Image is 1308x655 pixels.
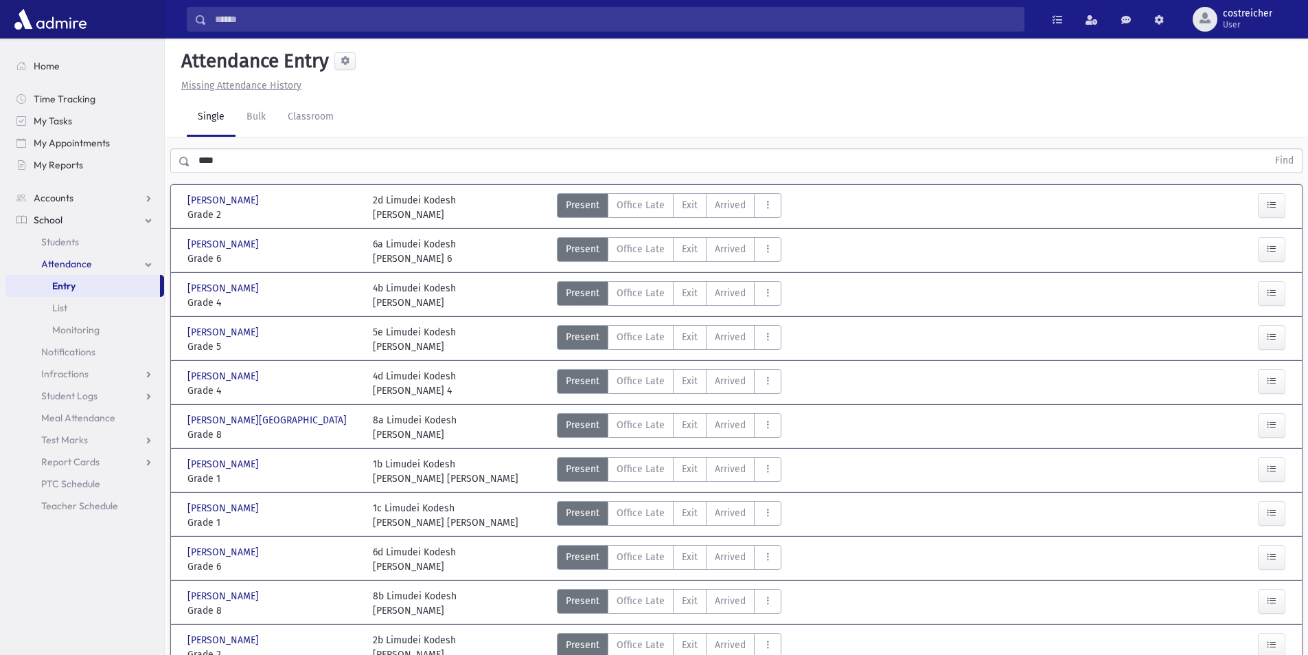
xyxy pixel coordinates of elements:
span: Present [566,198,599,212]
span: My Tasks [34,115,72,127]
span: Present [566,594,599,608]
span: Present [566,418,599,432]
span: Infractions [41,368,89,380]
div: AttTypes [557,325,781,354]
div: 6d Limudei Kodesh [PERSON_NAME] [373,545,456,574]
a: Time Tracking [5,88,164,110]
span: Grade 5 [187,340,359,354]
span: Present [566,550,599,564]
a: Accounts [5,187,164,209]
a: Home [5,55,164,77]
div: AttTypes [557,281,781,310]
a: Report Cards [5,451,164,473]
span: Present [566,374,599,388]
span: My Appointments [34,137,110,149]
span: Arrived [715,550,746,564]
input: Search [207,7,1024,32]
span: [PERSON_NAME] [187,237,262,252]
span: Arrived [715,374,746,388]
div: 5e Limudei Kodesh [PERSON_NAME] [373,325,456,354]
span: Attendance [41,258,92,270]
a: Missing Attendance History [176,80,301,91]
span: Exit [682,286,698,300]
div: AttTypes [557,589,781,618]
span: Grade 4 [187,384,359,398]
img: AdmirePro [11,5,90,33]
span: Office Late [617,374,665,388]
span: Present [566,638,599,652]
span: Meal Attendance [41,412,115,424]
a: PTC Schedule [5,473,164,495]
span: Exit [682,374,698,388]
div: 6a Limudei Kodesh [PERSON_NAME] 6 [373,237,456,266]
span: Grade 8 [187,603,359,618]
u: Missing Attendance History [181,80,301,91]
span: Grade 6 [187,559,359,574]
a: Notifications [5,341,164,363]
span: User [1223,19,1272,30]
span: Office Late [617,418,665,432]
span: Grade 2 [187,208,359,222]
span: Arrived [715,330,746,344]
span: Grade 1 [187,471,359,486]
span: Office Late [617,330,665,344]
a: My Appointments [5,132,164,154]
div: 4b Limudei Kodesh [PERSON_NAME] [373,281,456,310]
a: List [5,297,164,319]
span: Office Late [617,638,665,652]
span: Exit [682,594,698,608]
span: Arrived [715,462,746,476]
span: Grade 1 [187,515,359,530]
span: [PERSON_NAME] [187,633,262,647]
span: Monitoring [52,324,100,336]
span: Notifications [41,346,95,358]
span: Entry [52,280,76,292]
span: costreicher [1223,8,1272,19]
a: My Tasks [5,110,164,132]
span: Report Cards [41,456,100,468]
span: Arrived [715,506,746,520]
div: 8b Limudei Kodesh [PERSON_NAME] [373,589,457,618]
span: Office Late [617,506,665,520]
span: Accounts [34,192,73,204]
a: Entry [5,275,160,297]
span: List [52,302,67,314]
div: 1c Limudei Kodesh [PERSON_NAME] [PERSON_NAME] [373,501,518,530]
span: Grade 8 [187,428,359,442]
div: 2d Limudei Kodesh [PERSON_NAME] [373,193,456,222]
span: [PERSON_NAME] [187,589,262,603]
div: AttTypes [557,369,781,398]
span: Office Late [617,594,665,608]
span: Students [41,236,79,248]
div: AttTypes [557,457,781,486]
span: School [34,214,62,226]
span: Arrived [715,198,746,212]
a: My Reports [5,154,164,176]
a: Monitoring [5,319,164,341]
span: My Reports [34,159,83,171]
div: AttTypes [557,193,781,222]
span: [PERSON_NAME] [187,369,262,384]
span: Exit [682,330,698,344]
div: AttTypes [557,501,781,530]
a: Bulk [236,98,277,137]
a: Students [5,231,164,253]
a: Meal Attendance [5,407,164,429]
a: School [5,209,164,231]
span: Exit [682,550,698,564]
span: Exit [682,198,698,212]
a: Classroom [277,98,345,137]
span: Arrived [715,418,746,432]
button: Find [1267,149,1302,173]
span: Office Late [617,198,665,212]
a: Test Marks [5,429,164,451]
span: Office Late [617,242,665,256]
span: [PERSON_NAME] [187,325,262,340]
span: Present [566,286,599,300]
span: Present [566,242,599,256]
span: Exit [682,418,698,432]
span: [PERSON_NAME] [187,193,262,208]
span: Grade 6 [187,252,359,266]
span: Exit [682,242,698,256]
span: [PERSON_NAME] [187,457,262,471]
